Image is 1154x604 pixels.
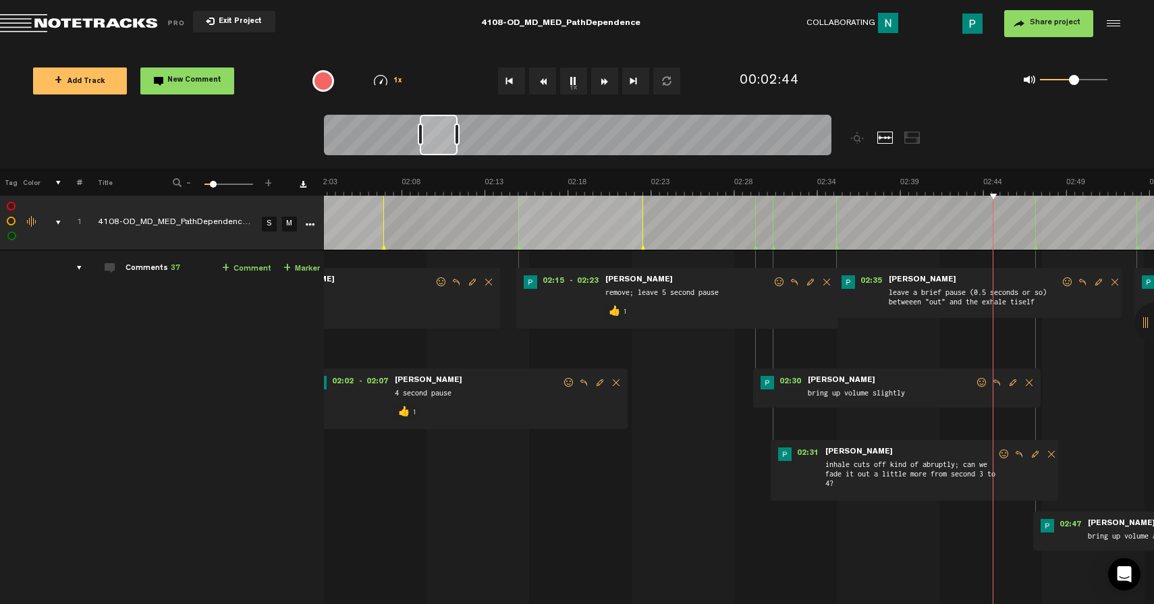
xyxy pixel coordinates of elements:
p: 👍 [397,404,410,420]
td: Change the color of the waveform [20,196,40,250]
div: 00:02:44 [740,72,799,91]
img: ACg8ocK2_7AM7z2z6jSroFv8AAIBqvSsYiLxF7dFzk16-E4UVv09gA=s96-c [524,275,537,289]
span: Delete comment [1107,277,1123,287]
span: inhale cuts off kind of abruptly; can we fade it out a little more from second 3 to 4? [824,458,997,495]
span: - 02:07 [359,376,393,389]
span: 02:31 [792,447,824,461]
span: + [222,263,229,274]
p: 1 [410,404,418,420]
span: 02:47 [1054,519,1087,532]
span: [PERSON_NAME] [604,275,674,285]
div: Change the color of the waveform [22,216,43,228]
span: [PERSON_NAME] [806,376,877,385]
th: Title [82,169,155,196]
span: - 02:23 [570,275,604,289]
img: speedometer.svg [374,75,387,86]
div: 1x [354,75,423,86]
span: 3 second pause [266,286,435,301]
div: Click to change the order number [63,217,84,229]
span: Edit comment [1091,277,1107,287]
span: + [283,263,291,274]
span: Reply to comment [1074,277,1091,287]
span: 02:35 [855,275,887,289]
img: ACg8ocK2_7AM7z2z6jSroFv8AAIBqvSsYiLxF7dFzk16-E4UVv09gA=s96-c [761,376,774,389]
img: ACg8ocLu3IjZ0q4g3Sv-67rBggf13R-7caSq40_txJsJBEcwv2RmFg=s96-c [878,13,898,33]
span: [PERSON_NAME] [393,376,464,385]
span: Reply to comment [989,378,1005,387]
button: Go to end [622,67,649,94]
span: + [263,177,274,185]
span: remove; leave 5 second pause [604,286,773,301]
div: Click to edit the title [98,217,273,230]
a: More [303,217,316,229]
span: Reply to comment [448,277,464,287]
td: Click to edit the title 4108-OD_MD_MED_PathDependence Mix v1 [82,196,258,250]
button: Rewind [529,67,556,94]
span: Exit Project [215,18,262,26]
th: Color [20,169,40,196]
td: comments, stamps & drawings [40,196,61,250]
span: New Comment [167,77,221,84]
span: Edit comment [1027,449,1043,459]
a: M [282,217,297,231]
span: Edit comment [1005,378,1021,387]
span: Delete comment [819,277,835,287]
span: Add Track [55,78,105,86]
img: ACg8ocK2_7AM7z2z6jSroFv8AAIBqvSsYiLxF7dFzk16-E4UVv09gA=s96-c [962,13,983,34]
button: Go to beginning [498,67,525,94]
img: ACg8ocK2_7AM7z2z6jSroFv8AAIBqvSsYiLxF7dFzk16-E4UVv09gA=s96-c [842,275,855,289]
span: Reply to comment [1011,449,1027,459]
button: Fast Forward [591,67,618,94]
div: Comments [126,263,180,275]
td: Click to change the order number 1 [61,196,82,250]
span: leave a brief pause (0.5 seconds or so) betweeen "out" and the exhale tiself [887,286,1061,312]
button: Share project [1004,10,1093,37]
p: 1 [621,304,629,320]
span: 37 [171,265,180,273]
img: ACg8ocK2_7AM7z2z6jSroFv8AAIBqvSsYiLxF7dFzk16-E4UVv09gA=s96-c [1041,519,1054,532]
div: {{ tooltip_message }} [312,70,334,92]
span: Delete comment [1021,378,1037,387]
div: comments [63,261,84,275]
span: bring up volume slightly [806,387,975,402]
img: ACg8ocK2_7AM7z2z6jSroFv8AAIBqvSsYiLxF7dFzk16-E4UVv09gA=s96-c [778,447,792,461]
span: 1x [393,78,403,85]
span: [PERSON_NAME] [824,447,894,457]
span: [PERSON_NAME] [887,275,958,285]
span: Reply to comment [786,277,802,287]
span: 02:02 [327,376,359,389]
button: New Comment [140,67,234,94]
span: Edit comment [592,378,608,387]
a: Marker [283,261,320,277]
span: Delete comment [608,378,624,387]
button: Exit Project [193,11,275,32]
span: 02:15 [537,275,570,289]
span: Reply to comment [576,378,592,387]
div: Collaborating [806,13,904,34]
a: Comment [222,261,271,277]
span: Share project [1030,19,1080,27]
a: S [262,217,277,231]
button: 1x [560,67,587,94]
button: Loop [653,67,680,94]
span: 4 second pause [393,387,562,402]
span: Edit comment [802,277,819,287]
button: +Add Track [33,67,127,94]
span: Delete comment [480,277,497,287]
div: comments, stamps & drawings [43,216,63,229]
span: - [184,177,194,185]
a: Download comments [300,181,306,188]
span: Edit comment [464,277,480,287]
th: # [61,169,82,196]
p: 👍 [607,304,621,320]
div: Open Intercom Messenger [1108,558,1141,591]
span: 02:30 [774,376,806,389]
span: Delete comment [1043,449,1060,459]
span: + [55,76,62,86]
